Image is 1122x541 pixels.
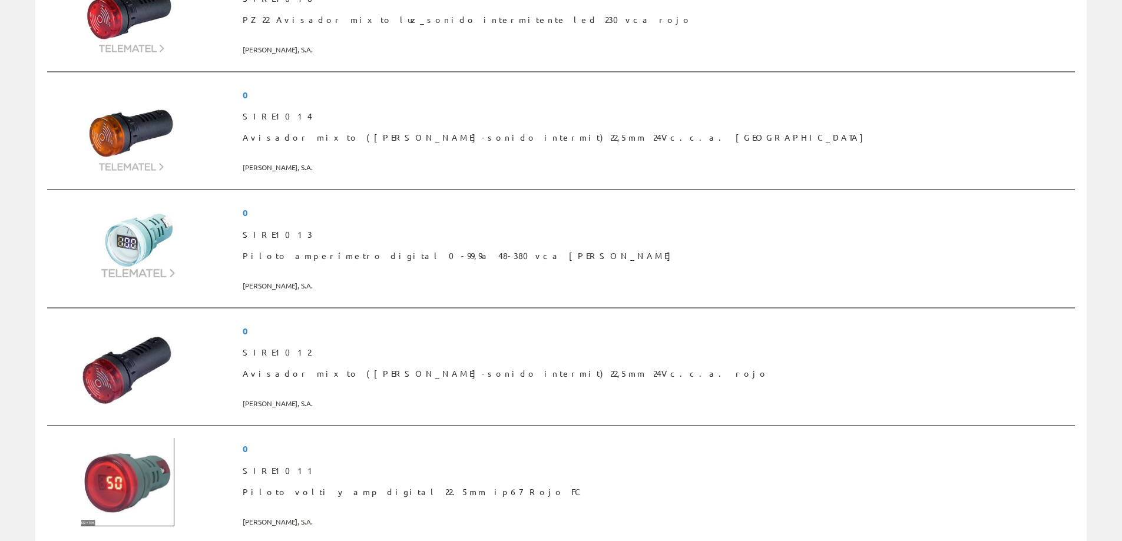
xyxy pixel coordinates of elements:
[243,224,1070,245] span: SIRE1013
[243,482,1070,503] span: Piloto volti y amp digital 22.5mm ip67 Rojo FC
[243,245,1070,267] span: Piloto amperímetro digital 0-99,9a 48-380vca [PERSON_NAME]
[81,202,194,279] img: Foto artículo Piloto amperímetro digital 0-99,9a 48-380vca blanco (192x131.328)
[243,9,1070,31] span: PZ22 Avisador mixto luz_sonido intermitente led 230vca rojo
[243,84,1070,106] span: 0
[243,106,1070,127] span: SIRE1014
[243,127,1070,148] span: Avisador mixto ([PERSON_NAME]-sonido intermit) 22,5mm 24Vc.c.a. [GEOGRAPHIC_DATA]
[243,460,1070,482] span: SIRE1011
[243,320,1070,342] span: 0
[81,84,181,172] img: Foto artículo Avisador mixto (luz-sonido intermit) 22,5mm 24Vc.c.a. ámbar (168.5393258427x150)
[81,320,174,409] img: Foto artículo Avisador mixto (luz-sonido intermit) 22,5mm 24Vc.c.a. rojo (157.53424657534x150)
[243,158,1070,177] span: [PERSON_NAME], S.A.
[243,342,1070,363] span: SIRE1012
[243,276,1070,296] span: [PERSON_NAME], S.A.
[243,512,1070,532] span: [PERSON_NAME], S.A.
[81,438,174,526] img: Foto artículo Piloto volti y amp digital 22.5mm ip67 Rojo FC (157.94701986755x150)
[243,394,1070,413] span: [PERSON_NAME], S.A.
[243,363,1070,384] span: Avisador mixto ([PERSON_NAME]-sonido intermit) 22,5mm 24Vc.c.a. rojo
[243,40,1070,59] span: [PERSON_NAME], S.A.
[243,202,1070,224] span: 0
[243,438,1070,460] span: 0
